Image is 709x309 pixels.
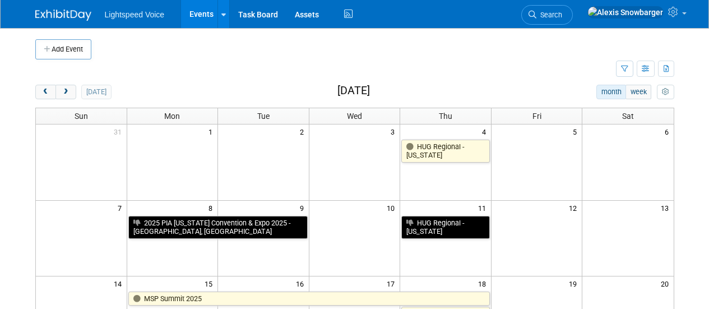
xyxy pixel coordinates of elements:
button: myCustomButton [657,85,674,99]
button: week [625,85,651,99]
span: 19 [568,276,582,290]
img: Alexis Snowbarger [587,6,664,19]
span: Search [536,11,562,19]
span: 16 [295,276,309,290]
span: 10 [386,201,400,215]
a: MSP Summit 2025 [128,292,490,306]
button: Add Event [35,39,91,59]
span: 18 [477,276,491,290]
button: month [596,85,626,99]
span: 12 [568,201,582,215]
a: HUG Regional - [US_STATE] [401,216,490,239]
span: Sat [622,112,634,121]
span: 17 [386,276,400,290]
span: 20 [660,276,674,290]
span: 15 [203,276,217,290]
button: [DATE] [81,85,111,99]
span: 7 [117,201,127,215]
i: Personalize Calendar [662,89,669,96]
span: 1 [207,124,217,139]
button: next [55,85,76,99]
span: 5 [572,124,582,139]
span: Wed [347,112,362,121]
h2: [DATE] [337,85,370,97]
span: 9 [299,201,309,215]
span: 6 [664,124,674,139]
span: 8 [207,201,217,215]
a: Search [521,5,573,25]
span: 14 [113,276,127,290]
span: 3 [390,124,400,139]
a: 2025 PIA [US_STATE] Convention & Expo 2025 - [GEOGRAPHIC_DATA], [GEOGRAPHIC_DATA] [128,216,308,239]
span: 31 [113,124,127,139]
span: Mon [164,112,180,121]
span: 4 [481,124,491,139]
button: prev [35,85,56,99]
a: HUG Regional - [US_STATE] [401,140,490,163]
span: Tue [257,112,270,121]
span: 11 [477,201,491,215]
span: 2 [299,124,309,139]
span: Lightspeed Voice [105,10,165,19]
span: Thu [439,112,452,121]
img: ExhibitDay [35,10,91,21]
span: 13 [660,201,674,215]
span: Fri [532,112,541,121]
span: Sun [75,112,88,121]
